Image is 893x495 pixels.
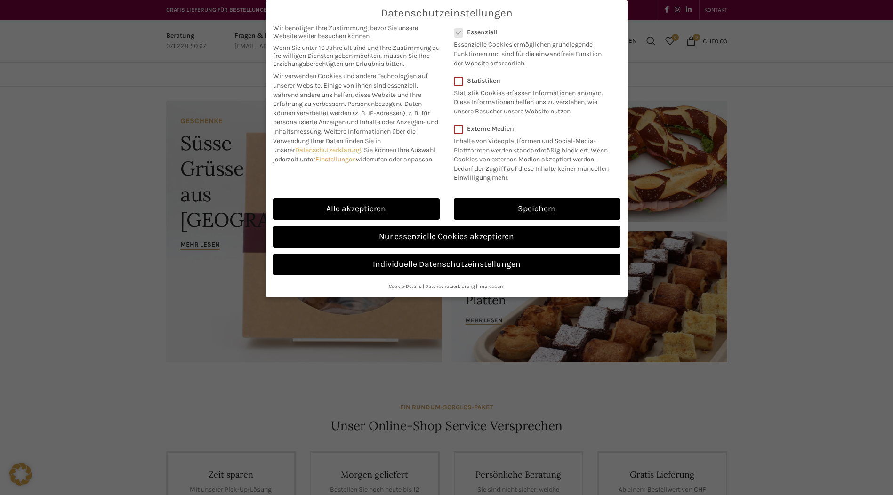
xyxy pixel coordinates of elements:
a: Individuelle Datenschutzeinstellungen [273,254,620,275]
a: Einstellungen [315,155,356,163]
span: Sie können Ihre Auswahl jederzeit unter widerrufen oder anpassen. [273,146,435,163]
a: Datenschutzerklärung [295,146,361,154]
a: Impressum [478,283,505,289]
span: Weitere Informationen über die Verwendung Ihrer Daten finden Sie in unserer . [273,128,416,154]
p: Inhalte von Videoplattformen und Social-Media-Plattformen werden standardmäßig blockiert. Wenn Co... [454,133,614,183]
a: Speichern [454,198,620,220]
span: Datenschutzeinstellungen [381,7,513,19]
label: Statistiken [454,77,608,85]
a: Datenschutzerklärung [425,283,475,289]
label: Externe Medien [454,125,614,133]
a: Cookie-Details [389,283,422,289]
p: Essenzielle Cookies ermöglichen grundlegende Funktionen und sind für die einwandfreie Funktion de... [454,36,608,68]
a: Alle akzeptieren [273,198,440,220]
label: Essenziell [454,28,608,36]
p: Statistik Cookies erfassen Informationen anonym. Diese Informationen helfen uns zu verstehen, wie... [454,85,608,116]
a: Nur essenzielle Cookies akzeptieren [273,226,620,247]
span: Wir verwenden Cookies und andere Technologien auf unserer Website. Einige von ihnen sind essenzie... [273,72,428,108]
span: Wir benötigen Ihre Zustimmung, bevor Sie unsere Website weiter besuchen können. [273,24,440,40]
span: Wenn Sie unter 16 Jahre alt sind und Ihre Zustimmung zu freiwilligen Diensten geben möchten, müss... [273,44,440,68]
span: Personenbezogene Daten können verarbeitet werden (z. B. IP-Adressen), z. B. für personalisierte A... [273,100,438,136]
